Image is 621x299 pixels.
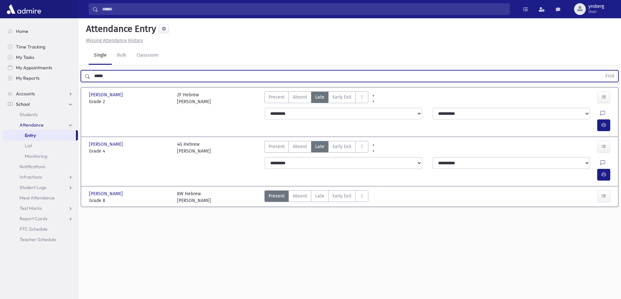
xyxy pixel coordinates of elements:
span: Entry [25,132,36,138]
span: Meal Attendance [20,195,55,201]
span: User [588,9,604,14]
span: yroberg [588,4,604,9]
span: Students [20,112,37,117]
a: List [3,141,78,151]
a: Notifications [3,161,78,172]
span: [PERSON_NAME] [89,141,124,148]
span: Late [315,143,324,150]
div: AttTypes [264,91,368,105]
span: Time Tracking [16,44,45,50]
a: Teacher Schedule [3,234,78,245]
button: Find [601,71,618,82]
span: Absent [293,193,307,199]
div: 2F Hebrew [PERSON_NAME] [177,91,211,105]
a: Attendance [3,120,78,130]
a: Home [3,26,78,36]
span: Present [269,193,285,199]
a: Students [3,109,78,120]
span: Absent [293,143,307,150]
span: Grade 2 [89,98,170,105]
a: Test Marks [3,203,78,213]
a: PTC Schedule [3,224,78,234]
span: [PERSON_NAME] [89,190,124,197]
a: Missing Attendance History [83,38,143,43]
span: Early Exit [333,143,351,150]
input: Search [98,3,510,15]
a: Classroom [131,47,164,65]
span: Infractions [20,174,42,180]
div: AttTypes [264,190,368,204]
div: AttTypes [264,141,368,155]
img: AdmirePro [5,3,43,16]
span: Teacher Schedule [20,237,56,242]
a: My Reports [3,73,78,83]
span: Grade 8 [89,197,170,204]
span: My Tasks [16,54,34,60]
a: Student Logs [3,182,78,193]
a: Infractions [3,172,78,182]
div: 4G Hebrew [PERSON_NAME] [177,141,211,155]
span: Notifications [20,164,45,170]
a: Time Tracking [3,42,78,52]
a: Entry [3,130,76,141]
a: My Appointments [3,62,78,73]
span: Grade 4 [89,148,170,155]
a: School [3,99,78,109]
span: Absent [293,94,307,101]
u: Missing Attendance History [86,38,143,43]
span: Early Exit [333,193,351,199]
span: [PERSON_NAME] [89,91,124,98]
a: Single [89,47,112,65]
a: Accounts [3,88,78,99]
span: My Appointments [16,65,52,71]
a: Meal Attendance [3,193,78,203]
h5: Attendance Entry [83,23,156,34]
span: Student Logs [20,184,46,190]
a: Report Cards [3,213,78,224]
a: Bulk [112,47,131,65]
span: My Reports [16,75,39,81]
span: Test Marks [20,205,42,211]
a: Monitoring [3,151,78,161]
span: Attendance [20,122,44,128]
span: Late [315,193,324,199]
div: 8W Hebrew [PERSON_NAME] [177,190,211,204]
span: Early Exit [333,94,351,101]
span: PTC Schedule [20,226,48,232]
span: Monitoring [25,153,47,159]
span: Accounts [16,91,35,97]
span: Present [269,143,285,150]
span: Present [269,94,285,101]
span: List [25,143,32,149]
span: School [16,101,30,107]
span: Report Cards [20,216,47,222]
a: My Tasks [3,52,78,62]
span: Home [16,28,28,34]
span: Late [315,94,324,101]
